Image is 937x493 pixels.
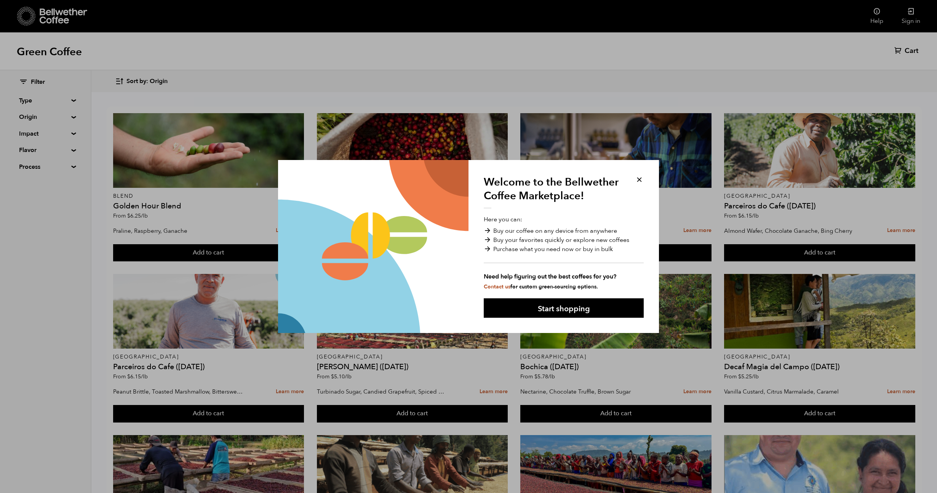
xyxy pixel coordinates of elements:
h1: Welcome to the Bellwether Coffee Marketplace! [484,175,625,209]
p: Here you can: [484,215,644,290]
button: Start shopping [484,298,644,318]
small: for custom green-sourcing options. [484,283,598,290]
li: Buy your favorites quickly or explore new coffees [484,235,644,245]
a: Contact us [484,283,510,290]
li: Purchase what you need now or buy in bulk [484,245,644,254]
strong: Need help figuring out the best coffees for you? [484,272,644,281]
li: Buy our coffee on any device from anywhere [484,226,644,235]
